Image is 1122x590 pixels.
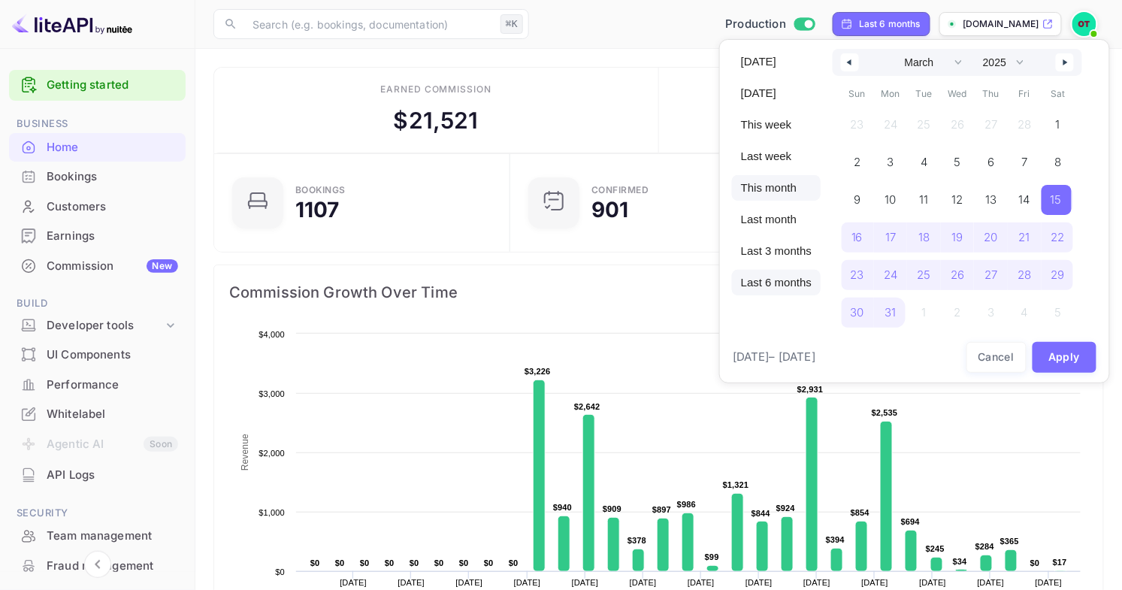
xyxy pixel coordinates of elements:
span: 26 [951,262,964,289]
button: 4 [907,144,941,174]
span: 15 [1051,186,1062,213]
span: Sat [1042,82,1075,106]
span: 3 [888,149,894,176]
span: 5 [954,149,961,176]
span: 29 [1051,262,1065,289]
button: 8 [1042,144,1075,174]
button: Cancel [966,342,1027,373]
span: 8 [1054,149,1061,176]
span: Thu [974,82,1008,106]
button: Apply [1033,342,1097,373]
span: 31 [885,299,897,326]
button: 17 [874,219,908,249]
button: 26 [941,256,975,286]
span: 14 [1019,186,1030,213]
button: Last month [732,207,821,232]
button: 1 [1042,106,1075,136]
span: 10 [885,186,897,213]
button: 28 [1008,256,1042,286]
button: 29 [1042,256,1075,286]
span: 24 [884,262,897,289]
button: Last 6 months [732,270,821,295]
span: 6 [987,149,994,176]
button: 31 [874,294,908,324]
button: This week [732,112,821,138]
span: 27 [984,262,997,289]
span: 9 [854,186,860,213]
button: 5 [941,144,975,174]
span: 30 [850,299,863,326]
button: 14 [1008,181,1042,211]
span: 13 [985,186,996,213]
span: 16 [851,224,863,251]
button: 25 [907,256,941,286]
button: 27 [974,256,1008,286]
span: 17 [885,224,896,251]
button: 13 [974,181,1008,211]
span: 18 [918,224,930,251]
span: 20 [984,224,998,251]
span: [DATE] – [DATE] [733,349,815,366]
button: 3 [874,144,908,174]
button: 12 [941,181,975,211]
button: 11 [907,181,941,211]
button: 23 [840,256,874,286]
button: 9 [840,181,874,211]
button: [DATE] [732,80,821,106]
button: Last 3 months [732,238,821,264]
span: Wed [941,82,975,106]
button: 30 [840,294,874,324]
span: 7 [1021,149,1027,176]
button: 7 [1008,144,1042,174]
button: 20 [974,219,1008,249]
span: 22 [1051,224,1065,251]
button: 22 [1042,219,1075,249]
button: 10 [874,181,908,211]
span: 2 [854,149,860,176]
span: 28 [1018,262,1031,289]
button: [DATE] [732,49,821,74]
span: 21 [1019,224,1030,251]
button: 6 [974,144,1008,174]
span: 23 [850,262,863,289]
span: Mon [874,82,908,106]
span: Sun [840,82,874,106]
span: 1 [1056,111,1060,138]
span: 4 [921,149,927,176]
button: 19 [941,219,975,249]
button: Last week [732,144,821,169]
button: 15 [1042,181,1075,211]
span: 11 [920,186,929,213]
button: 2 [840,144,874,174]
button: This month [732,175,821,201]
span: 19 [952,224,963,251]
span: 25 [918,262,931,289]
button: 18 [907,219,941,249]
button: 24 [874,256,908,286]
button: 21 [1008,219,1042,249]
span: 12 [952,186,963,213]
button: 16 [840,219,874,249]
span: Fri [1008,82,1042,106]
span: Tue [907,82,941,106]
